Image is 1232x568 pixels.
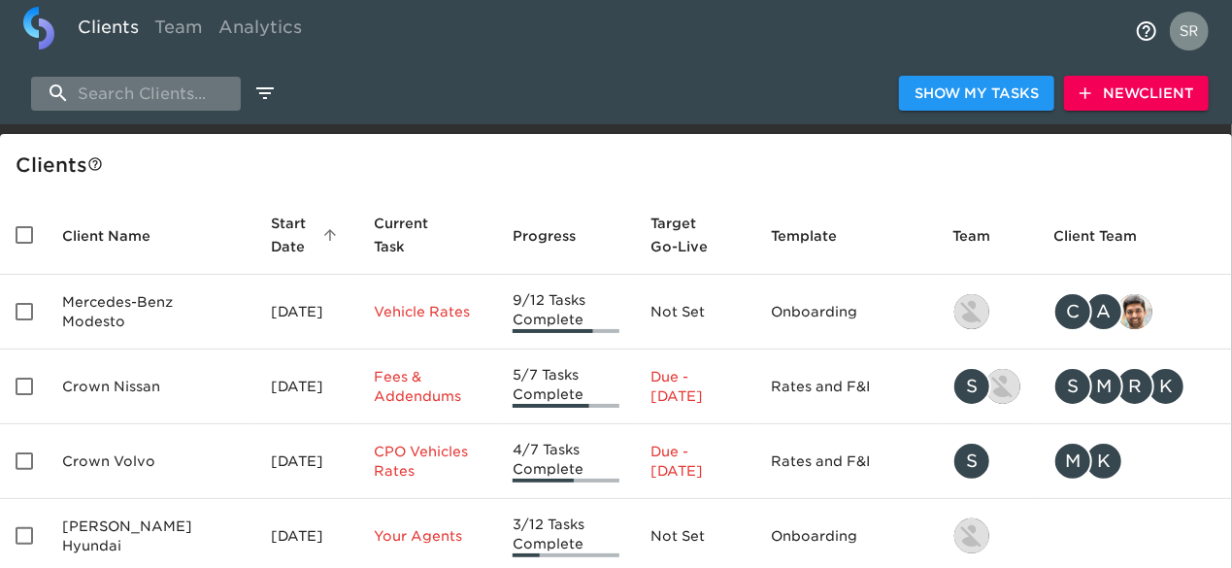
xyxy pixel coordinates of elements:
span: Client Team [1053,224,1162,248]
td: Mercedes-Benz Modesto [47,275,255,350]
div: kevin.lo@roadster.com [952,292,1022,331]
span: Client Name [62,224,176,248]
td: Rates and F&I [755,424,937,499]
p: Due - [DATE] [650,367,740,406]
div: kevin.lo@roadster.com [952,517,1022,555]
a: Clients [70,7,147,54]
div: mcooley@crowncars.com, kwilson@crowncars.com [1053,442,1216,481]
div: savannah@roadster.com, austin@roadster.com [952,367,1022,406]
td: 5/7 Tasks Complete [497,350,635,424]
td: [DATE] [255,275,358,350]
td: Crown Volvo [47,424,255,499]
div: S [1053,367,1092,406]
td: Crown Nissan [47,350,255,424]
div: K [1084,442,1123,481]
td: Onboarding [755,275,937,350]
span: Show My Tasks [915,82,1039,106]
td: Not Set [635,275,755,350]
p: Your Agents [374,526,483,546]
td: Rates and F&I [755,350,937,424]
div: M [1084,367,1123,406]
div: M [1053,442,1092,481]
button: edit [249,77,282,110]
a: Team [147,7,211,54]
img: sandeep@simplemnt.com [1117,294,1152,329]
div: sparent@crowncars.com, mcooley@crowncars.com, rrobins@crowncars.com, kwilson@crowncars.com [1053,367,1216,406]
span: Progress [513,224,601,248]
div: C [1053,292,1092,331]
span: Template [771,224,862,248]
p: Due - [DATE] [650,442,740,481]
td: 4/7 Tasks Complete [497,424,635,499]
img: austin@roadster.com [985,369,1020,404]
div: Client s [16,150,1224,181]
p: CPO Vehicles Rates [374,442,483,481]
img: Profile [1170,12,1209,50]
span: Target Go-Live [650,212,740,258]
span: Team [952,224,1016,248]
div: K [1147,367,1185,406]
button: NewClient [1064,76,1209,112]
span: Start Date [271,212,343,258]
td: [DATE] [255,350,358,424]
div: savannah@roadster.com [952,442,1022,481]
a: Analytics [211,7,310,54]
div: R [1115,367,1154,406]
button: Show My Tasks [899,76,1054,112]
button: notifications [1123,8,1170,54]
td: 9/12 Tasks Complete [497,275,635,350]
img: kevin.lo@roadster.com [954,518,989,553]
p: Vehicle Rates [374,302,483,321]
svg: This is a list of all of your clients and clients shared with you [87,156,103,172]
img: logo [23,7,54,50]
input: search [31,77,241,111]
div: A [1084,292,1123,331]
div: S [952,442,991,481]
div: clayton.mandel@roadster.com, angelique.nurse@roadster.com, sandeep@simplemnt.com [1053,292,1216,331]
img: kevin.lo@roadster.com [954,294,989,329]
span: Current Task [374,212,483,258]
p: Fees & Addendums [374,367,483,406]
td: [DATE] [255,424,358,499]
span: Calculated based on the start date and the duration of all Tasks contained in this Hub. [650,212,715,258]
span: This is the next Task in this Hub that should be completed [374,212,457,258]
div: S [952,367,991,406]
span: New Client [1080,82,1193,106]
